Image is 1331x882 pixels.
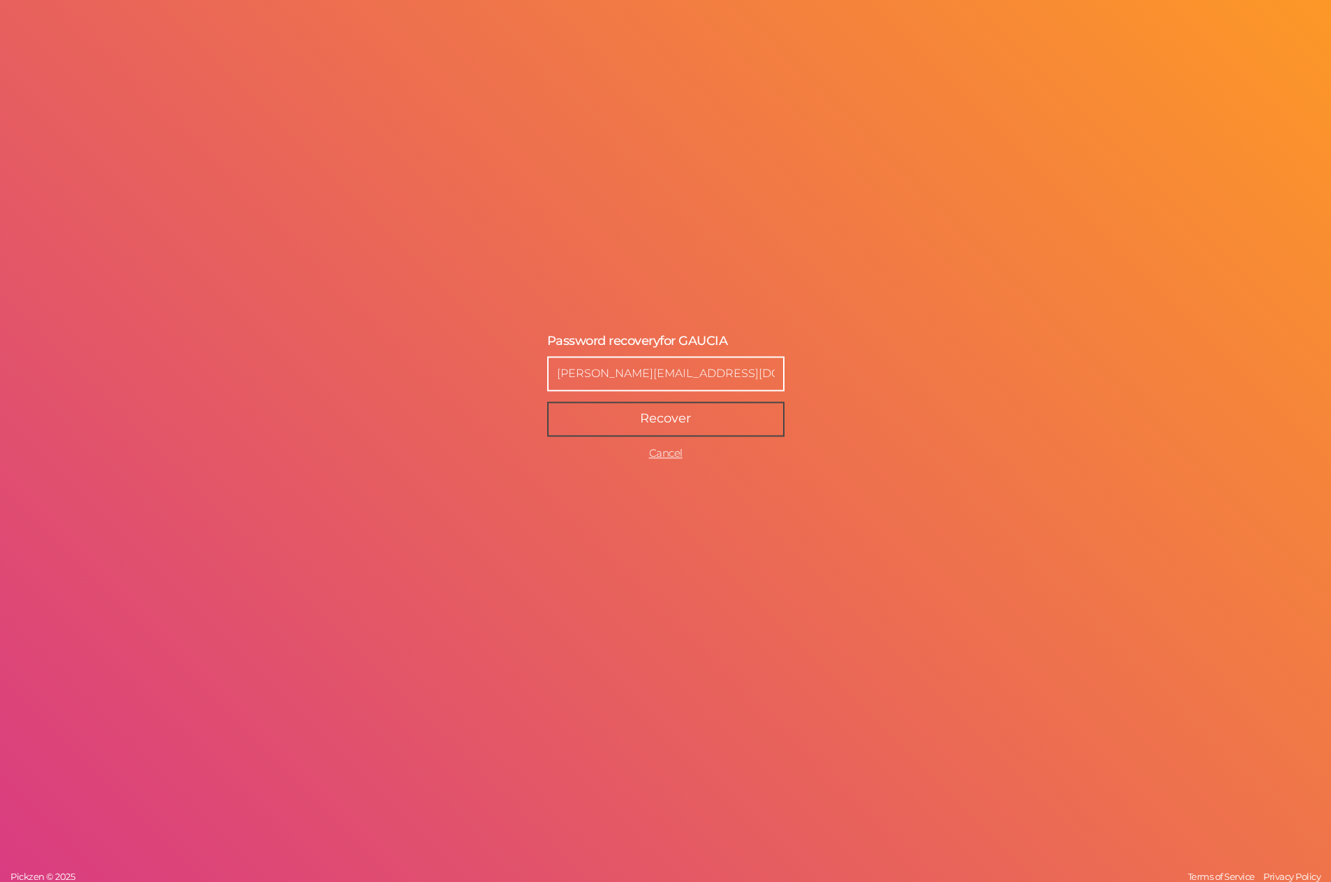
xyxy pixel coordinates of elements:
span: Privacy Policy [1263,871,1321,882]
span: Recover [640,411,691,426]
input: Enter your e-mail [547,356,785,391]
a: Terms of Service [1184,871,1258,882]
span: Password recovery [547,334,660,349]
button: Recover [547,402,785,436]
span: for GAUCIA [660,334,727,349]
a: Cancel [649,446,683,460]
a: Pickzen © 2025 [7,871,78,882]
a: Privacy Policy [1260,871,1324,882]
span: Terms of Service [1188,871,1255,882]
